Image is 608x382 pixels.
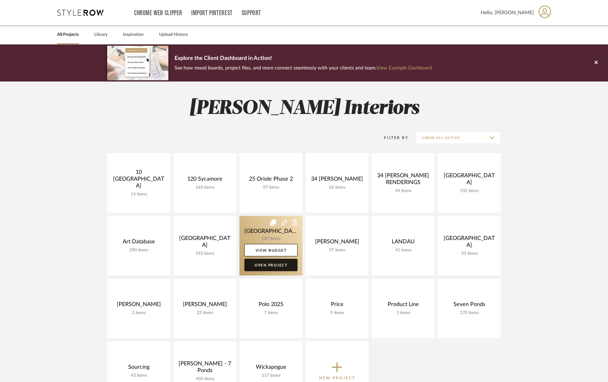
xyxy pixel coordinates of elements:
[134,10,182,16] a: Chrome Web Clipper
[244,364,298,373] div: Wickapogue
[112,238,165,248] div: Art Database
[82,97,526,120] h2: [PERSON_NAME] Interiors
[443,172,496,188] div: [GEOGRAPHIC_DATA]
[244,259,298,271] a: Open Project
[107,46,168,80] img: d5d033c5-7b12-40c2-a960-1ecee1989c38.png
[310,238,364,248] div: [PERSON_NAME]
[481,9,534,16] span: Hello, [PERSON_NAME]
[112,364,165,373] div: Sourcing
[112,310,165,316] div: 2 items
[377,248,430,253] div: 41 items
[443,251,496,256] div: 53 items
[244,301,298,310] div: Polo 2025
[57,31,79,39] a: All Projects
[112,301,165,310] div: [PERSON_NAME]
[310,301,364,310] div: Price
[377,188,430,194] div: 44 items
[112,248,165,253] div: 290 items
[178,360,231,376] div: [PERSON_NAME] - 7 Ponds
[123,31,144,39] a: Inspiration
[244,176,298,185] div: 25 Oriole Phase 2
[178,176,231,185] div: 120 Sycamore
[443,310,496,316] div: 170 items
[377,238,430,248] div: LANDAU
[310,185,364,190] div: 62 items
[377,310,430,316] div: 3 items
[310,310,364,316] div: 9 items
[310,248,364,253] div: 57 items
[310,176,364,185] div: 34 [PERSON_NAME]
[112,192,165,197] div: 14 items
[377,172,430,188] div: 34 [PERSON_NAME] RENDERINGS
[242,10,261,16] a: Support
[94,31,108,39] a: Library
[178,235,231,251] div: [GEOGRAPHIC_DATA]
[244,310,298,316] div: 7 items
[244,244,298,256] a: View Budget
[112,373,165,378] div: 43 items
[319,375,355,381] p: New Project
[376,65,432,70] a: View Example Dashboard
[178,301,231,310] div: [PERSON_NAME]
[377,301,430,310] div: Product Line
[443,235,496,251] div: [GEOGRAPHIC_DATA]
[244,185,298,190] div: 57 items
[178,376,231,382] div: 450 items
[112,169,165,192] div: 10 [GEOGRAPHIC_DATA]
[443,301,496,310] div: Seven Ponds
[178,310,231,316] div: 22 items
[175,54,432,64] p: Explore the Client Dashboard in Action!
[443,188,496,194] div: 532 items
[178,251,231,256] div: 142 items
[159,31,188,39] a: Upload History
[175,64,432,72] p: See how mood boards, project files, and more connect seamlessly with your clients and team.
[244,373,298,378] div: 117 items
[178,185,231,190] div: 165 items
[191,10,233,16] a: Import Pinterest
[376,135,408,141] div: Filter By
